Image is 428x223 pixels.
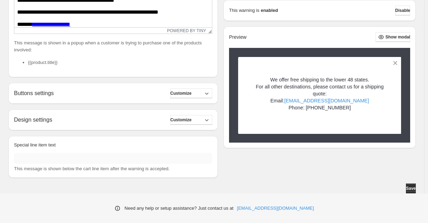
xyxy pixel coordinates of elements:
a: [EMAIL_ADDRESS][DOMAIN_NAME] [237,205,314,212]
li: {{product.title}} [28,59,212,66]
a: Powered by Tiny [167,28,206,33]
p: Phone: [PHONE_NUMBER] [250,104,389,111]
p: This message is shown in a popup when a customer is trying to purchase one of the products involved: [14,39,212,53]
p: Email: [250,97,389,104]
div: Resize [206,28,212,34]
span: This message is shown below the cart line item after the warning is accepted. [14,166,170,171]
body: Rich Text Area. Press ALT-0 for help. [3,6,195,48]
p: This warning is [229,7,259,14]
span: Disable [395,8,410,13]
p: For all other destinations, please contact us for a shipping quote: [250,83,389,97]
strong: enabled [261,7,278,14]
button: Show modal [376,32,410,42]
a: [EMAIL_ADDRESS][DOMAIN_NAME] [284,98,369,103]
button: Disable [395,6,410,15]
button: Customize [170,88,212,98]
h2: Buttons settings [14,90,54,96]
span: Customize [170,91,192,96]
span: Special line item text [14,142,56,148]
button: Customize [170,115,212,125]
span: Show modal [385,34,410,40]
h2: Design settings [14,116,52,123]
span: Save [406,186,416,191]
button: Save [406,184,416,193]
p: We offer free shipping to the lower 48 states. [250,76,389,83]
h2: Preview [229,34,247,40]
span: Customize [170,117,192,123]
